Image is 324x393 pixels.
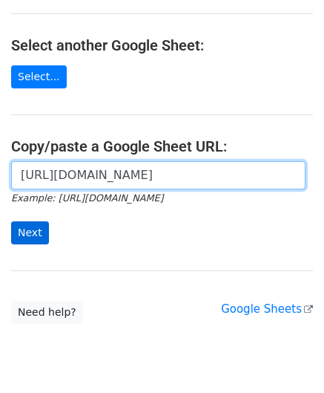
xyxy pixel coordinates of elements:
h4: Copy/paste a Google Sheet URL: [11,137,313,155]
input: Paste your Google Sheet URL here [11,161,305,189]
small: Example: [URL][DOMAIN_NAME] [11,192,163,204]
a: Select... [11,65,67,88]
input: Next [11,221,49,244]
h4: Select another Google Sheet: [11,36,313,54]
a: Google Sheets [221,302,313,316]
iframe: Chat Widget [250,322,324,393]
a: Need help? [11,301,83,324]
